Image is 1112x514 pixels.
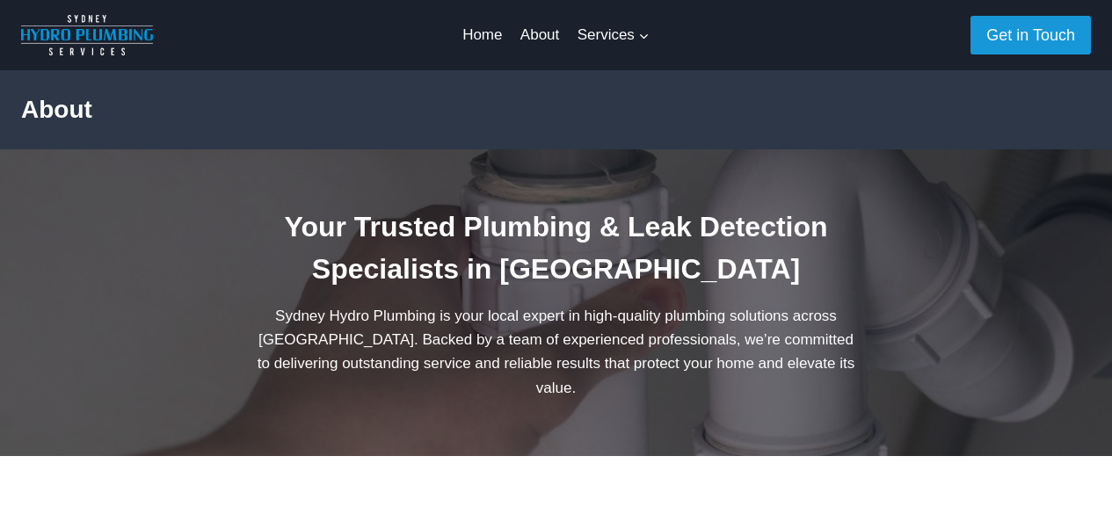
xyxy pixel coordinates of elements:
img: Sydney Hydro Plumbing Logo [21,15,153,55]
a: About [512,14,569,56]
h2: About [21,91,1091,128]
p: Sydney Hydro Plumbing is your local expert in high-quality plumbing solutions across [GEOGRAPHIC_... [252,304,861,400]
h1: Your Trusted Plumbing & Leak Detection Specialists in [GEOGRAPHIC_DATA] [252,206,861,290]
a: Home [454,14,512,56]
span: Services [578,23,650,47]
nav: Primary Navigation [454,14,658,56]
a: Services [568,14,658,56]
a: Get in Touch [970,16,1091,54]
